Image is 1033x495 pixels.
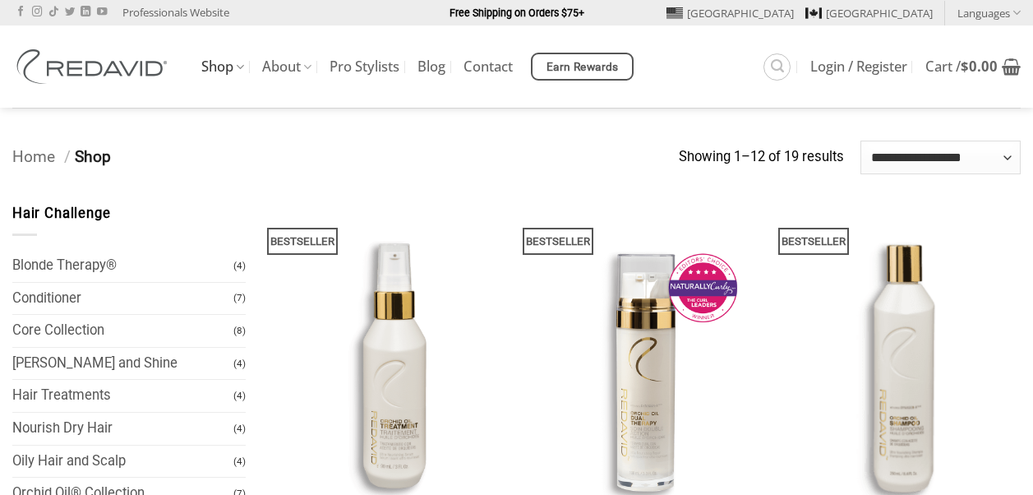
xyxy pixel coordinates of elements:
a: Oily Hair and Scalp [12,446,233,478]
a: Follow on Instagram [32,7,42,18]
a: Pro Stylists [330,52,399,81]
p: Showing 1–12 of 19 results [679,146,844,169]
span: Hair Challenge [12,206,111,221]
a: Follow on YouTube [97,7,107,18]
span: Earn Rewards [546,58,619,76]
a: Home [12,147,55,166]
a: About [262,51,311,83]
a: Search [763,53,791,81]
bdi: 0.00 [961,57,998,76]
a: Contact [463,52,513,81]
img: REDAVID Salon Products | United States [12,49,177,84]
span: (4) [233,252,246,280]
a: Conditioner [12,283,233,315]
span: Login / Register [810,60,907,73]
span: (8) [233,317,246,345]
a: Follow on LinkedIn [81,7,90,18]
a: Languages [957,1,1021,25]
a: Follow on TikTok [48,7,58,18]
a: Follow on Twitter [65,7,75,18]
a: Earn Rewards [531,53,634,81]
a: Core Collection [12,315,233,347]
strong: Free Shipping on Orders $75+ [450,7,584,19]
select: Shop order [860,141,1021,173]
a: Follow on Facebook [16,7,25,18]
span: (4) [233,414,246,443]
a: Blog [417,52,445,81]
span: / [64,147,71,166]
a: View cart [925,49,1021,85]
a: Nourish Dry Hair [12,413,233,445]
span: Cart / [925,60,998,73]
a: Blonde Therapy® [12,250,233,282]
span: (4) [233,349,246,378]
a: Hair Treatments [12,380,233,412]
span: (7) [233,284,246,312]
a: Login / Register [810,52,907,81]
a: [GEOGRAPHIC_DATA] [805,1,933,25]
nav: Breadcrumb [12,145,679,170]
a: [GEOGRAPHIC_DATA] [666,1,794,25]
span: (4) [233,382,246,410]
a: Shop [201,51,244,83]
a: [PERSON_NAME] and Shine [12,348,233,380]
span: (4) [233,447,246,476]
span: $ [961,57,969,76]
